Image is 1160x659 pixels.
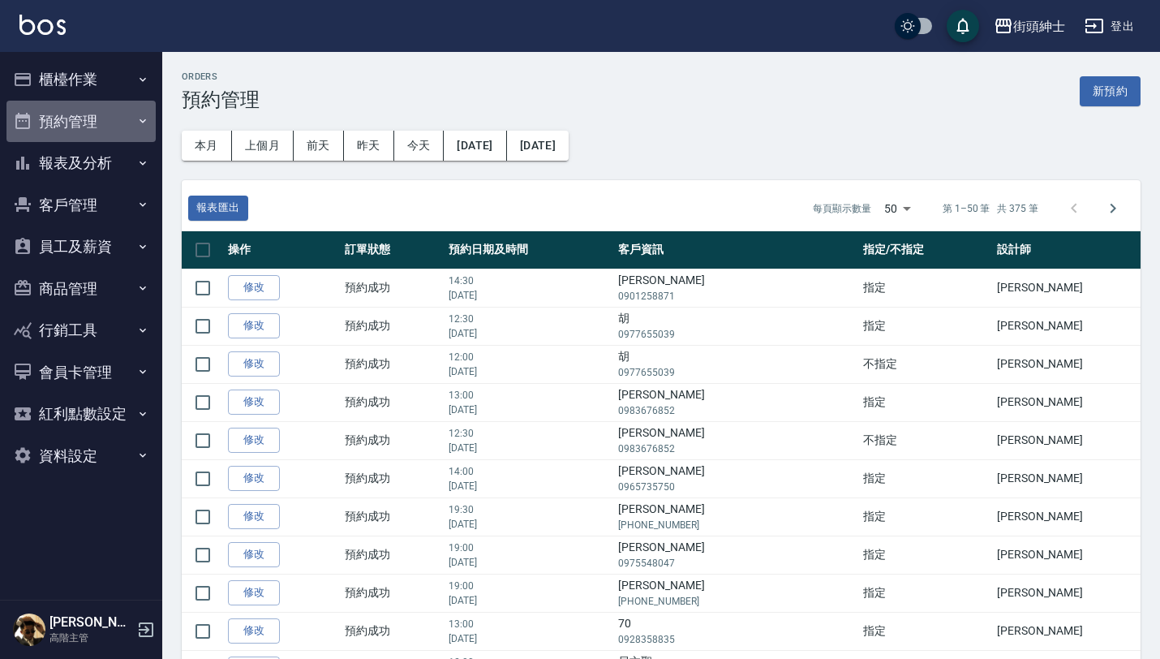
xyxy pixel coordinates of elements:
[449,541,610,555] p: 19:00
[859,574,993,612] td: 指定
[6,435,156,477] button: 資料設定
[943,201,1038,216] p: 第 1–50 筆 共 375 筆
[188,196,248,221] button: 報表匯出
[228,580,280,605] a: 修改
[859,612,993,650] td: 指定
[618,632,855,647] p: 0928358835
[449,631,610,646] p: [DATE]
[859,269,993,307] td: 指定
[444,131,506,161] button: [DATE]
[618,365,855,380] p: 0977655039
[859,421,993,459] td: 不指定
[228,275,280,300] a: 修改
[228,390,280,415] a: 修改
[341,536,445,574] td: 預約成功
[341,574,445,612] td: 預約成功
[614,574,859,612] td: [PERSON_NAME]
[859,345,993,383] td: 不指定
[449,464,610,479] p: 14:00
[49,631,132,645] p: 高階主管
[449,517,610,532] p: [DATE]
[449,288,610,303] p: [DATE]
[449,579,610,593] p: 19:00
[813,201,871,216] p: 每頁顯示數量
[449,364,610,379] p: [DATE]
[987,10,1072,43] button: 街頭紳士
[341,612,445,650] td: 預約成功
[618,403,855,418] p: 0983676852
[614,383,859,421] td: [PERSON_NAME]
[341,307,445,345] td: 預約成功
[1080,83,1141,98] a: 新預約
[614,612,859,650] td: 70
[507,131,569,161] button: [DATE]
[6,142,156,184] button: 報表及分析
[344,131,394,161] button: 昨天
[859,231,993,269] th: 指定/不指定
[341,459,445,497] td: 預約成功
[859,497,993,536] td: 指定
[228,504,280,529] a: 修改
[614,231,859,269] th: 客戶資訊
[449,479,610,493] p: [DATE]
[182,88,260,111] h3: 預約管理
[6,268,156,310] button: 商品管理
[19,15,66,35] img: Logo
[449,274,610,288] p: 14:30
[228,466,280,491] a: 修改
[449,502,610,517] p: 19:30
[6,226,156,268] button: 員工及薪資
[228,542,280,567] a: 修改
[449,388,610,403] p: 13:00
[232,131,294,161] button: 上個月
[878,187,917,230] div: 50
[6,184,156,226] button: 客戶管理
[182,131,232,161] button: 本月
[341,345,445,383] td: 預約成功
[49,614,132,631] h5: [PERSON_NAME]
[449,426,610,441] p: 12:30
[618,518,855,532] p: [PHONE_NUMBER]
[618,480,855,494] p: 0965735750
[449,555,610,570] p: [DATE]
[614,497,859,536] td: [PERSON_NAME]
[618,594,855,609] p: [PHONE_NUMBER]
[947,10,979,42] button: save
[228,428,280,453] a: 修改
[1080,76,1141,106] button: 新預約
[341,497,445,536] td: 預約成功
[449,350,610,364] p: 12:00
[6,309,156,351] button: 行銷工具
[182,71,260,82] h2: Orders
[294,131,344,161] button: 前天
[859,459,993,497] td: 指定
[614,345,859,383] td: 胡
[618,556,855,571] p: 0975548047
[449,441,610,455] p: [DATE]
[449,593,610,608] p: [DATE]
[445,231,614,269] th: 預約日期及時間
[618,327,855,342] p: 0977655039
[618,289,855,304] p: 0901258871
[6,393,156,435] button: 紅利點數設定
[859,383,993,421] td: 指定
[618,441,855,456] p: 0983676852
[449,312,610,326] p: 12:30
[341,269,445,307] td: 預約成功
[859,536,993,574] td: 指定
[13,614,45,646] img: Person
[341,421,445,459] td: 預約成功
[449,403,610,417] p: [DATE]
[341,231,445,269] th: 訂單狀態
[449,617,610,631] p: 13:00
[228,313,280,338] a: 修改
[228,618,280,644] a: 修改
[449,326,610,341] p: [DATE]
[1013,16,1065,37] div: 街頭紳士
[859,307,993,345] td: 指定
[224,231,341,269] th: 操作
[614,269,859,307] td: [PERSON_NAME]
[614,536,859,574] td: [PERSON_NAME]
[6,58,156,101] button: 櫃檯作業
